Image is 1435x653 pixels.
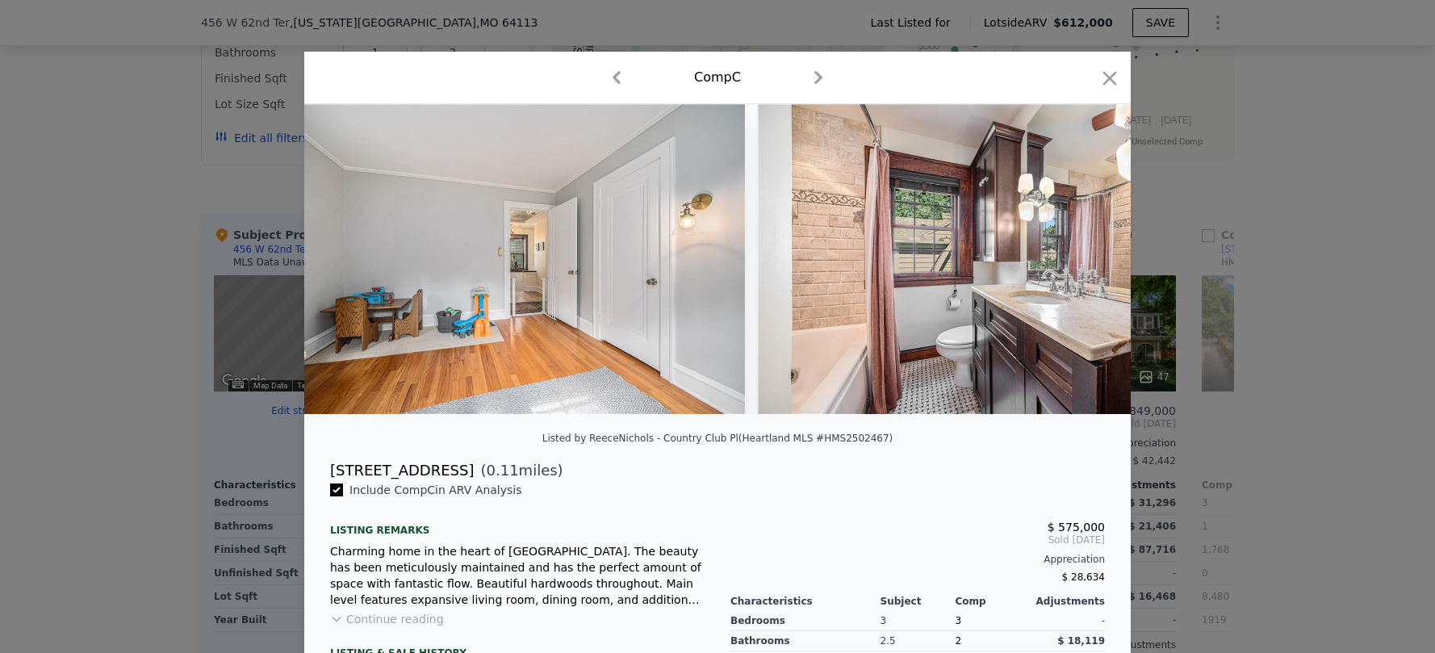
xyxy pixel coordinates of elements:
span: $ 28,634 [1062,571,1105,583]
div: Subject [881,595,956,608]
div: Comp C [694,68,741,87]
div: 2.5 [881,631,956,651]
div: Adjustments [1030,595,1105,608]
span: Sold [DATE] [730,534,1105,546]
div: Listing remarks [330,511,705,537]
div: [STREET_ADDRESS] [330,459,474,482]
div: Charming home in the heart of [GEOGRAPHIC_DATA]. The beauty has been meticulously maintained and ... [330,543,705,608]
div: Appreciation [730,553,1105,566]
span: $ 575,000 [1048,521,1105,534]
span: 0.11 [487,462,519,479]
span: Include Comp C in ARV Analysis [343,483,529,496]
div: Bathrooms [730,631,881,651]
div: 2 [955,631,1030,651]
img: Property Img [278,104,745,414]
div: Listed by ReeceNichols - Country Club Pl (Heartland MLS #HMS2502467) [542,433,893,444]
img: Property Img [758,104,1224,414]
div: Comp [955,595,1030,608]
div: - [1030,611,1105,631]
div: Bedrooms [730,611,881,631]
span: 3 [955,615,961,626]
button: Continue reading [330,611,444,627]
span: ( miles) [474,459,563,482]
div: Characteristics [730,595,881,608]
div: 3 [881,611,956,631]
span: $ 18,119 [1057,635,1105,647]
